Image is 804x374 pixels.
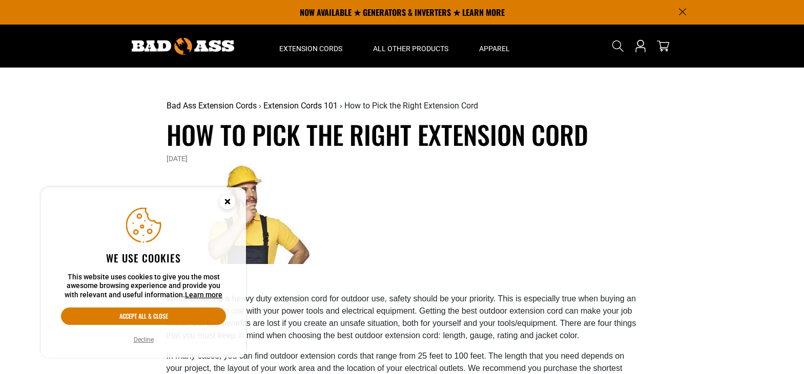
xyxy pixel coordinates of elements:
[167,100,481,112] nav: breadcrumbs
[131,335,157,345] button: Decline
[373,44,448,53] span: All Other Products
[61,251,226,265] h2: We use cookies
[61,273,226,300] p: This website uses cookies to give you the most awesome browsing experience and provide you with r...
[464,25,525,68] summary: Apparel
[358,25,464,68] summary: All Other Products
[132,38,234,55] img: Bad Ass Extension Cords
[167,165,325,264] img: Choosing the right extension cord
[264,25,358,68] summary: Extension Cords
[610,38,626,54] summary: Search
[185,291,222,299] a: Learn more
[61,307,226,325] button: Accept all & close
[167,155,188,163] time: [DATE]
[167,120,638,148] h1: How to Pick the Right Extension Cord
[167,294,636,340] span: When choosing a heavy duty extension cord for outdoor use, safety should be your priority. This i...
[340,101,342,111] span: ›
[41,187,246,358] aside: Cookie Consent
[263,101,338,111] a: Extension Cords 101
[167,101,257,111] a: Bad Ass Extension Cords
[479,44,510,53] span: Apparel
[279,44,342,53] span: Extension Cords
[344,101,478,111] span: How to Pick the Right Extension Cord
[259,101,261,111] span: ›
